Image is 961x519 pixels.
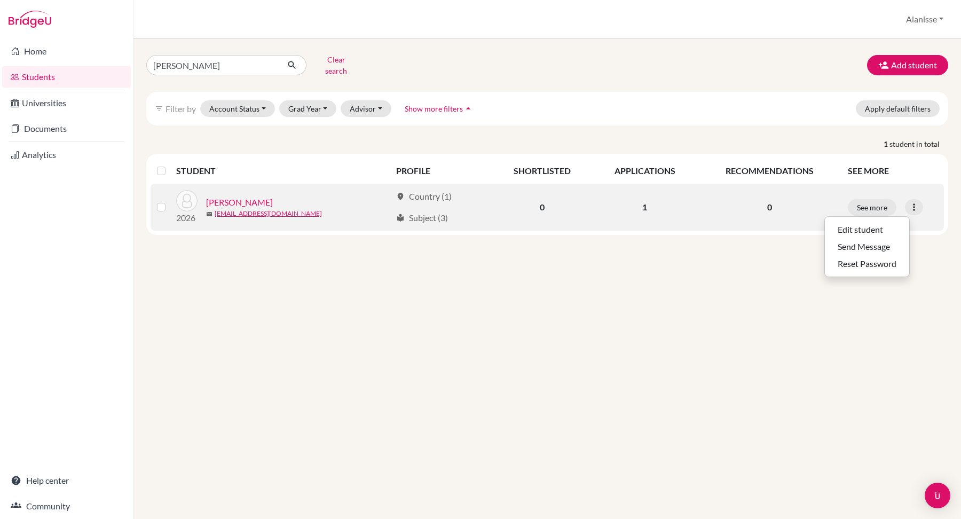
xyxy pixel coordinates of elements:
[279,100,337,117] button: Grad Year
[155,104,163,113] i: filter_list
[396,214,405,222] span: local_library
[901,9,948,29] button: Alanisse
[492,158,592,184] th: SHORTLISTED
[176,211,198,224] p: 2026
[200,100,275,117] button: Account Status
[592,158,697,184] th: APPLICATIONS
[848,199,896,216] button: See more
[206,211,212,217] span: mail
[405,104,463,113] span: Show more filters
[390,158,492,184] th: PROFILE
[215,209,322,218] a: [EMAIL_ADDRESS][DOMAIN_NAME]
[704,201,835,214] p: 0
[463,103,474,114] i: arrow_drop_up
[9,11,51,28] img: Bridge-U
[396,100,483,117] button: Show more filtersarrow_drop_up
[825,221,909,238] button: Edit student
[176,158,390,184] th: STUDENT
[592,184,697,231] td: 1
[2,118,131,139] a: Documents
[856,100,940,117] button: Apply default filters
[697,158,841,184] th: RECOMMENDATIONS
[176,190,198,211] img: Fletcher, Vance
[166,104,196,114] span: Filter by
[206,196,273,209] a: [PERSON_NAME]
[2,496,131,517] a: Community
[341,100,391,117] button: Advisor
[2,92,131,114] a: Universities
[825,238,909,255] button: Send Message
[396,211,448,224] div: Subject (3)
[841,158,944,184] th: SEE MORE
[825,255,909,272] button: Reset Password
[2,66,131,88] a: Students
[2,144,131,166] a: Analytics
[925,483,950,508] div: Open Intercom Messenger
[884,138,889,150] strong: 1
[867,55,948,75] button: Add student
[306,51,366,79] button: Clear search
[889,138,948,150] span: student in total
[396,192,405,201] span: location_on
[492,184,592,231] td: 0
[146,55,279,75] input: Find student by name...
[2,470,131,491] a: Help center
[396,190,452,203] div: Country (1)
[2,41,131,62] a: Home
